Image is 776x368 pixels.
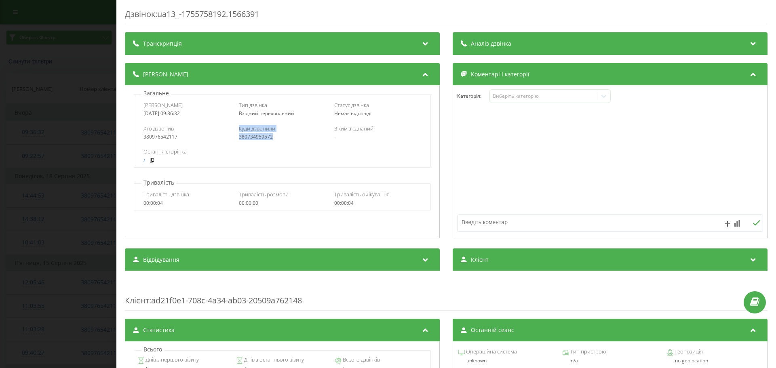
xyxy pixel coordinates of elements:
p: Всього [141,345,164,353]
div: Дзвінок : ua13_-1755758192.1566391 [125,8,768,24]
span: З ким з'єднаний [334,125,373,132]
span: Тип пристрою [569,348,606,356]
div: - [334,134,421,140]
span: [PERSON_NAME] [143,70,188,78]
span: Тривалість розмови [239,191,289,198]
span: Клієнт [125,295,149,306]
span: Вхідний перехоплений [239,110,294,117]
div: 00:00:04 [143,200,230,206]
span: Статус дзвінка [334,101,369,109]
a: / [143,158,145,163]
span: Операційна система [465,348,517,356]
span: Аналіз дзвінка [471,40,511,48]
span: Остання сторінка [143,148,187,155]
h4: Категорія : [457,93,489,99]
p: Тривалість [141,179,176,187]
div: [DATE] 09:36:32 [143,111,230,116]
span: Тривалість дзвінка [143,191,189,198]
span: Статистика [143,326,175,334]
span: Останній сеанс [471,326,514,334]
span: [PERSON_NAME] [143,101,183,109]
span: Тривалість очікування [334,191,390,198]
div: 380734959572 [239,134,326,140]
div: Виберіть категорію [493,93,594,99]
span: Немає відповіді [334,110,371,117]
p: Загальне [141,89,171,97]
span: Всього дзвінків [342,356,380,364]
div: n/a [563,358,658,364]
span: Клієнт [471,256,489,264]
span: Тип дзвінка [239,101,267,109]
div: 00:00:04 [334,200,421,206]
span: Куди дзвонили [239,125,275,132]
div: : ad21f0e1-708c-4a34-ab03-20509a762148 [125,279,768,311]
span: Геопозиція [673,348,703,356]
span: Днів з першого візиту [144,356,199,364]
span: Відвідування [143,256,179,264]
span: Коментарі і категорії [471,70,529,78]
span: Хто дзвонив [143,125,174,132]
span: Транскрипція [143,40,182,48]
div: 380976542117 [143,134,230,140]
span: Днів з останнього візиту [243,356,304,364]
div: unknown [458,358,553,364]
div: no geolocation [667,358,762,364]
div: 00:00:00 [239,200,326,206]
